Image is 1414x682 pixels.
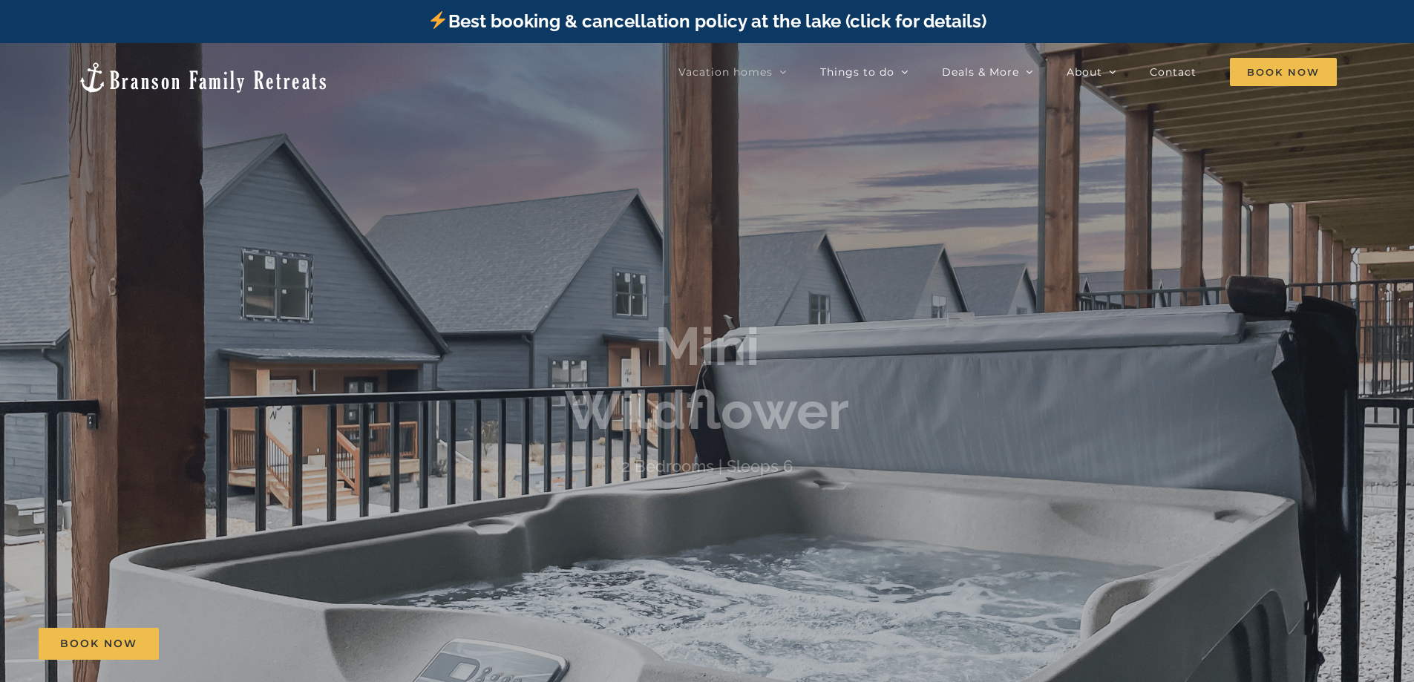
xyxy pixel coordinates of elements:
nav: Main Menu [678,57,1337,87]
a: Contact [1150,57,1197,87]
span: Contact [1150,67,1197,77]
a: Things to do [820,57,909,87]
b: Mini Wildflower [565,314,849,441]
a: Best booking & cancellation policy at the lake (click for details) [428,10,986,32]
a: Deals & More [942,57,1033,87]
img: Branson Family Retreats Logo [77,61,329,94]
span: Vacation homes [678,67,773,77]
a: Book Now [39,628,159,660]
span: About [1067,67,1102,77]
span: Things to do [820,67,894,77]
span: Book Now [1230,58,1337,86]
h4: 2 Bedrooms | Sleeps 6 [621,456,793,475]
a: About [1067,57,1116,87]
img: ⚡️ [429,11,447,29]
span: Deals & More [942,67,1019,77]
a: Vacation homes [678,57,787,87]
span: Book Now [60,637,137,650]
